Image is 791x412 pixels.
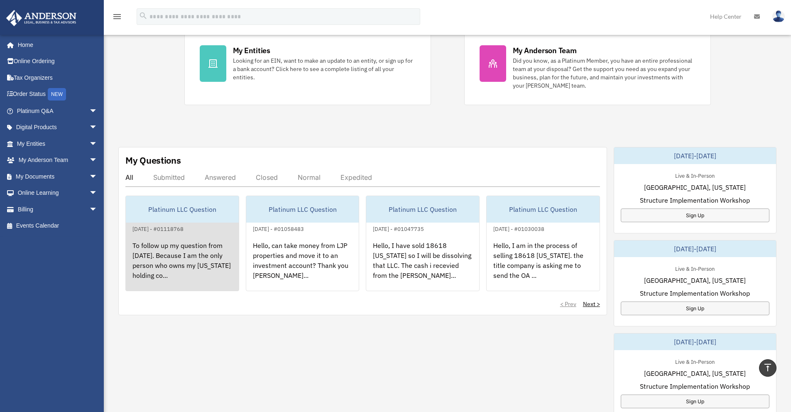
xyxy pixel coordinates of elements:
[640,288,750,298] span: Structure Implementation Workshop
[366,196,479,223] div: Platinum LLC Question
[614,147,776,164] div: [DATE]-[DATE]
[112,12,122,22] i: menu
[246,196,360,291] a: Platinum LLC Question[DATE] - #01058483Hello, can take money from LJP properties and move it to a...
[233,56,416,81] div: Looking for an EIN, want to make an update to an entity, or sign up for a bank account? Click her...
[644,275,746,285] span: [GEOGRAPHIC_DATA], [US_STATE]
[246,196,359,223] div: Platinum LLC Question
[772,10,785,22] img: User Pic
[125,196,239,291] a: Platinum LLC Question[DATE] - #01118768To follow up my question from [DATE]. Because I am the onl...
[621,302,769,315] a: Sign Up
[487,234,600,299] div: Hello, I am in the process of selling 18618 [US_STATE]. the title company is asking me to send th...
[644,368,746,378] span: [GEOGRAPHIC_DATA], [US_STATE]
[366,234,479,299] div: Hello, I have sold 18618 [US_STATE] so I will be dissolving that LLC. The cash i recevied from th...
[614,240,776,257] div: [DATE]-[DATE]
[366,196,480,291] a: Platinum LLC Question[DATE] - #01047735Hello, I have sold 18618 [US_STATE] so I will be dissolvin...
[246,224,311,233] div: [DATE] - #01058483
[759,359,776,377] a: vertical_align_top
[621,208,769,222] a: Sign Up
[669,357,721,365] div: Live & In-Person
[669,171,721,179] div: Live & In-Person
[126,196,239,223] div: Platinum LLC Question
[487,196,600,223] div: Platinum LLC Question
[89,168,106,185] span: arrow_drop_down
[513,56,695,90] div: Did you know, as a Platinum Member, you have an entire professional team at your disposal? Get th...
[298,173,321,181] div: Normal
[184,30,431,105] a: My Entities Looking for an EIN, want to make an update to an entity, or sign up for a bank accoun...
[89,103,106,120] span: arrow_drop_down
[6,86,110,103] a: Order StatusNEW
[89,185,106,202] span: arrow_drop_down
[6,37,106,53] a: Home
[763,363,773,373] i: vertical_align_top
[6,69,110,86] a: Tax Organizers
[340,173,372,181] div: Expedited
[644,182,746,192] span: [GEOGRAPHIC_DATA], [US_STATE]
[205,173,236,181] div: Answered
[6,152,110,169] a: My Anderson Teamarrow_drop_down
[233,45,270,56] div: My Entities
[89,201,106,218] span: arrow_drop_down
[4,10,79,26] img: Anderson Advisors Platinum Portal
[89,152,106,169] span: arrow_drop_down
[6,168,110,185] a: My Documentsarrow_drop_down
[139,11,148,20] i: search
[126,224,190,233] div: [DATE] - #01118768
[112,15,122,22] a: menu
[6,185,110,201] a: Online Learningarrow_drop_down
[6,103,110,119] a: Platinum Q&Aarrow_drop_down
[6,201,110,218] a: Billingarrow_drop_down
[621,395,769,408] a: Sign Up
[6,135,110,152] a: My Entitiesarrow_drop_down
[89,119,106,136] span: arrow_drop_down
[246,234,359,299] div: Hello, can take money from LJP properties and move it to an investment account? Thank you [PERSON...
[6,218,110,234] a: Events Calendar
[125,154,181,167] div: My Questions
[256,173,278,181] div: Closed
[640,195,750,205] span: Structure Implementation Workshop
[583,300,600,308] a: Next >
[464,30,711,105] a: My Anderson Team Did you know, as a Platinum Member, you have an entire professional team at your...
[669,264,721,272] div: Live & In-Person
[126,234,239,299] div: To follow up my question from [DATE]. Because I am the only person who owns my [US_STATE] holding...
[640,381,750,391] span: Structure Implementation Workshop
[48,88,66,101] div: NEW
[6,119,110,136] a: Digital Productsarrow_drop_down
[153,173,185,181] div: Submitted
[487,224,551,233] div: [DATE] - #01030038
[89,135,106,152] span: arrow_drop_down
[614,334,776,350] div: [DATE]-[DATE]
[366,224,431,233] div: [DATE] - #01047735
[6,53,110,70] a: Online Ordering
[486,196,600,291] a: Platinum LLC Question[DATE] - #01030038Hello, I am in the process of selling 18618 [US_STATE]. th...
[513,45,577,56] div: My Anderson Team
[125,173,133,181] div: All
